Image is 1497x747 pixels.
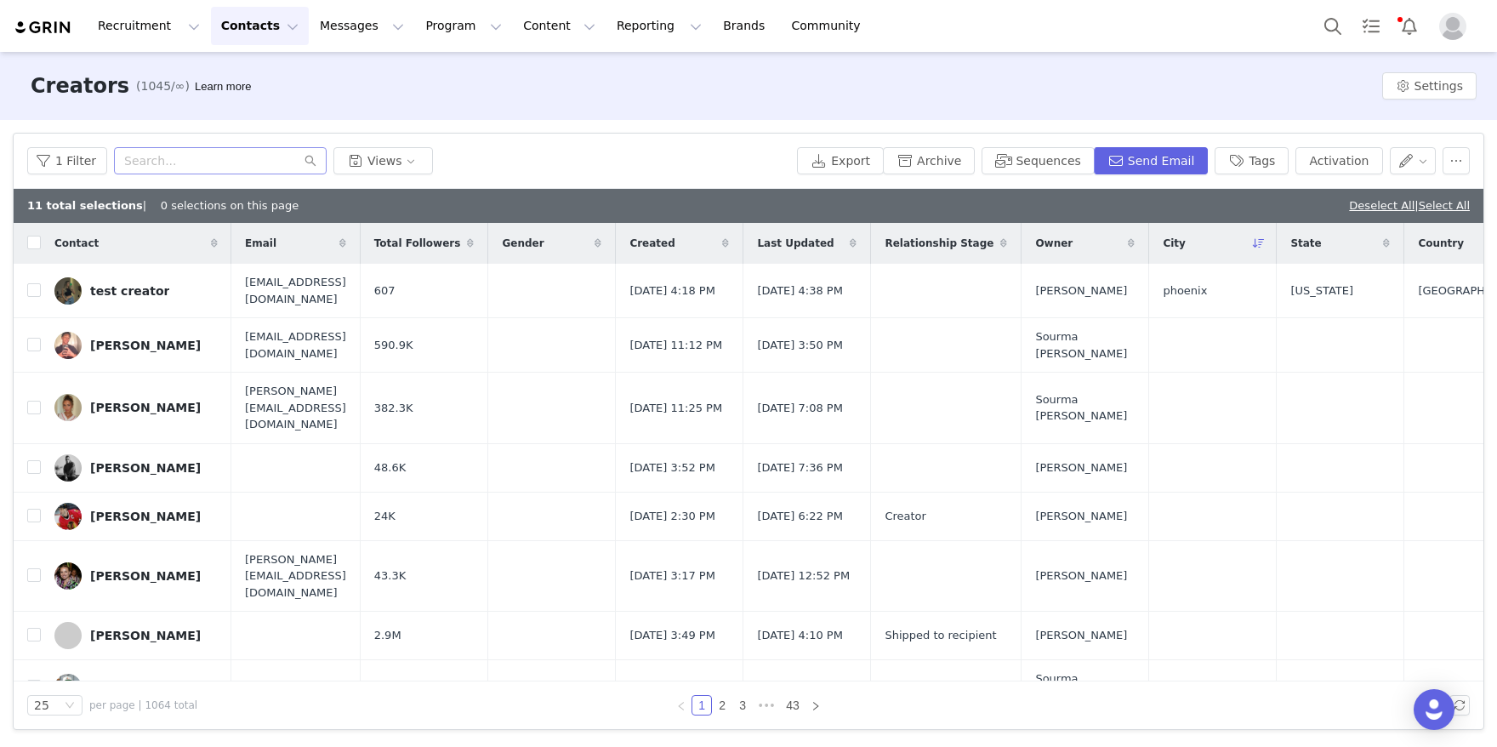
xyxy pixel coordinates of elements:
[374,508,396,525] span: 24K
[1035,391,1135,425] span: Sourma [PERSON_NAME]
[90,461,201,475] div: [PERSON_NAME]
[757,627,842,644] span: [DATE] 4:10 PM
[629,236,675,251] span: Created
[136,77,190,95] span: (1045/∞)
[374,236,461,251] span: Total Followers
[54,674,218,701] a: [PERSON_NAME]
[757,459,842,476] span: [DATE] 7:36 PM
[1035,328,1135,362] span: Sourma [PERSON_NAME]
[1163,236,1185,251] span: City
[757,282,842,299] span: [DATE] 4:38 PM
[54,503,82,530] img: 010c3d02-dc96-435e-8e92-5ec0f8f1da21--s.jpg
[629,567,714,584] span: [DATE] 3:17 PM
[245,328,346,362] span: [EMAIL_ADDRESS][DOMAIN_NAME]
[374,337,413,354] span: 590.9K
[1035,459,1127,476] span: [PERSON_NAME]
[14,20,73,36] img: grin logo
[54,503,218,530] a: [PERSON_NAME]
[34,696,49,715] div: 25
[1382,72,1477,100] button: Settings
[811,701,821,711] i: icon: right
[54,622,218,649] a: [PERSON_NAME]
[757,508,842,525] span: [DATE] 6:22 PM
[805,695,826,716] li: Next Page
[671,695,692,716] li: Previous Page
[1035,236,1073,251] span: Owner
[305,155,316,167] i: icon: search
[90,284,169,298] div: test creator
[1215,147,1289,174] button: Tags
[629,337,722,354] span: [DATE] 11:12 PM
[1414,689,1454,730] div: Open Intercom Messenger
[629,679,714,696] span: [DATE] 4:18 PM
[713,696,731,715] a: 2
[54,332,82,359] img: 001a8432-6909-4ca8-ada8-a114df27c535--s.jpg
[27,147,107,174] button: 1 Filter
[191,78,254,95] div: Tooltip anchor
[54,277,82,305] img: 3274519c-89d4-4a14-a5ea-adc21ebb07c2--s.jpg
[629,400,722,417] span: [DATE] 11:25 PM
[54,332,218,359] a: [PERSON_NAME]
[245,236,276,251] span: Email
[1429,13,1483,40] button: Profile
[27,199,143,212] b: 11 total selections
[1295,147,1382,174] button: Activation
[54,236,99,251] span: Contact
[333,147,433,174] button: Views
[54,454,218,482] a: [PERSON_NAME]
[310,7,414,45] button: Messages
[1094,147,1209,174] button: Send Email
[757,400,842,417] span: [DATE] 7:08 PM
[31,71,129,101] h3: Creators
[513,7,606,45] button: Content
[1419,199,1470,212] a: Select All
[54,394,218,421] a: [PERSON_NAME]
[629,459,714,476] span: [DATE] 3:52 PM
[629,508,714,525] span: [DATE] 2:30 PM
[982,147,1094,174] button: Sequences
[114,147,327,174] input: Search...
[54,454,82,482] img: 0082a0ae-69c6-4961-b176-5849d27f3b7f.jpg
[374,400,413,417] span: 382.3K
[733,696,752,715] a: 3
[90,629,201,642] div: [PERSON_NAME]
[245,551,346,602] span: [PERSON_NAME][EMAIL_ADDRESS][DOMAIN_NAME]
[1414,199,1470,212] span: |
[415,7,512,45] button: Program
[732,695,753,716] li: 3
[753,695,780,716] span: •••
[1035,567,1127,584] span: [PERSON_NAME]
[245,274,346,307] span: [EMAIL_ADDRESS][DOMAIN_NAME]
[606,7,712,45] button: Reporting
[374,627,401,644] span: 2.9M
[797,147,884,174] button: Export
[1035,508,1127,525] span: [PERSON_NAME]
[781,696,805,715] a: 43
[692,696,711,715] a: 1
[629,627,714,644] span: [DATE] 3:49 PM
[89,698,197,713] span: per page | 1064 total
[1391,7,1428,45] button: Notifications
[502,236,544,251] span: Gender
[54,394,82,421] img: 00288956-648b-4464-94fa-b3d9eba97e3d.jpg
[90,510,201,523] div: [PERSON_NAME]
[753,695,780,716] li: Next 3 Pages
[374,459,406,476] span: 48.6K
[90,569,201,583] div: [PERSON_NAME]
[54,562,82,590] img: 015ec411-c55a-4023-9f4b-c6d2cde08f26.jpg
[692,695,712,716] li: 1
[885,627,996,644] span: Shipped to recipient
[54,674,82,701] img: 0198151f-a150-49d8-bcd4-11293882b9d5--s.jpg
[374,282,396,299] span: 607
[245,383,346,433] span: [PERSON_NAME][EMAIL_ADDRESS][DOMAIN_NAME]
[1352,7,1390,45] a: Tasks
[885,236,993,251] span: Relationship Stage
[374,567,406,584] span: 43.3K
[780,695,805,716] li: 43
[65,700,75,712] i: icon: down
[676,701,686,711] i: icon: left
[629,282,714,299] span: [DATE] 4:18 PM
[90,401,201,414] div: [PERSON_NAME]
[757,567,850,584] span: [DATE] 12:52 PM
